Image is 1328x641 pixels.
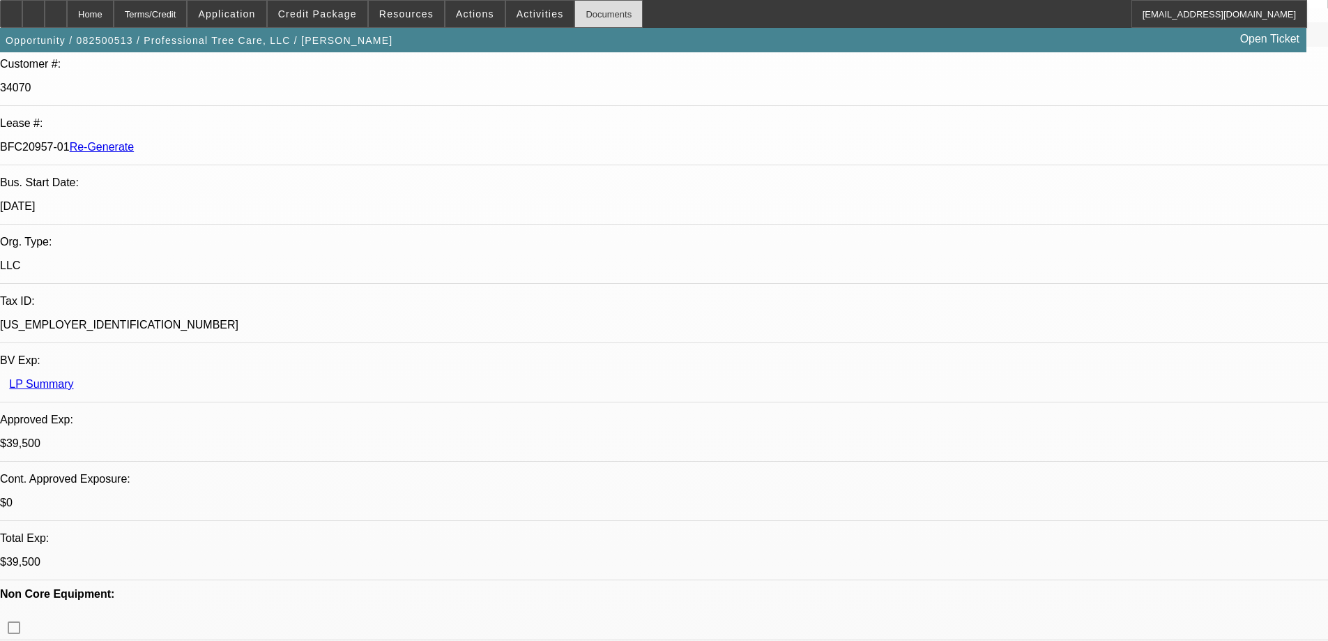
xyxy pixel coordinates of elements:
[278,8,357,20] span: Credit Package
[188,1,266,27] button: Application
[268,1,367,27] button: Credit Package
[6,35,392,46] span: Opportunity / 082500513 / Professional Tree Care, LLC / [PERSON_NAME]
[517,8,564,20] span: Activities
[1235,27,1305,51] a: Open Ticket
[506,1,574,27] button: Activities
[369,1,444,27] button: Resources
[445,1,505,27] button: Actions
[379,8,434,20] span: Resources
[70,141,135,153] a: Re-Generate
[456,8,494,20] span: Actions
[9,378,73,390] a: LP Summary
[198,8,255,20] span: Application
